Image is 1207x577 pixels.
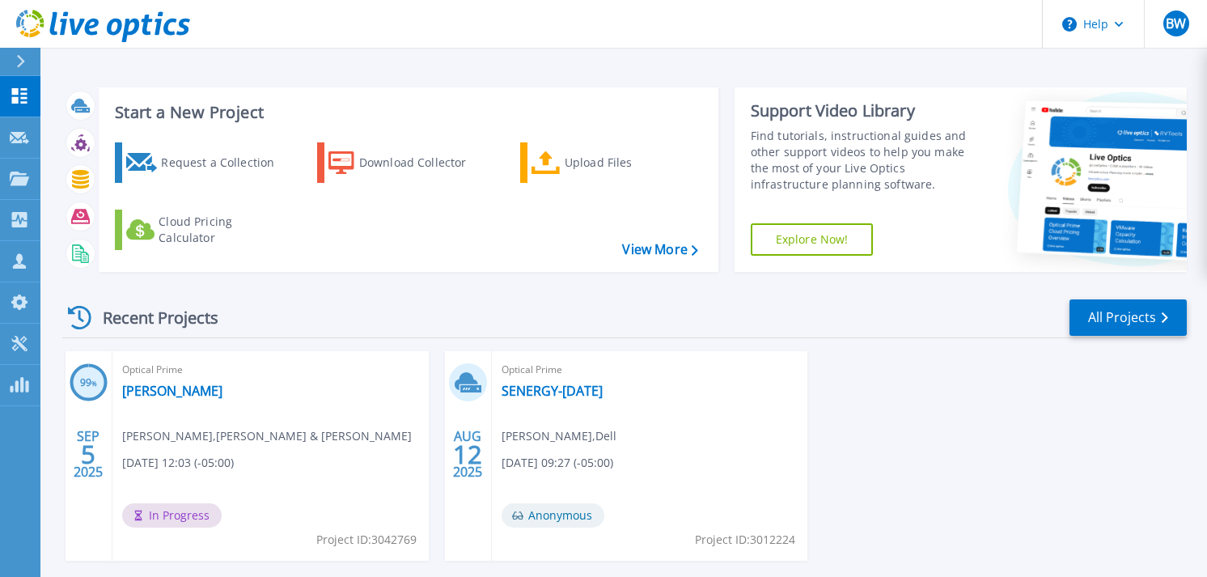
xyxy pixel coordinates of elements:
[122,503,222,528] span: In Progress
[115,142,295,183] a: Request a Collection
[62,298,240,337] div: Recent Projects
[73,425,104,484] div: SEP 2025
[622,242,697,257] a: View More
[502,503,604,528] span: Anonymous
[520,142,701,183] a: Upload Files
[91,379,97,388] span: %
[122,361,419,379] span: Optical Prime
[161,146,290,179] div: Request a Collection
[359,146,489,179] div: Download Collector
[316,531,417,549] span: Project ID: 3042769
[502,427,616,445] span: [PERSON_NAME] , Dell
[502,383,603,399] a: SENERGY-[DATE]
[122,383,222,399] a: [PERSON_NAME]
[751,128,977,193] div: Find tutorials, instructional guides and other support videos to help you make the most of your L...
[122,454,234,472] span: [DATE] 12:03 (-05:00)
[751,223,874,256] a: Explore Now!
[159,214,288,246] div: Cloud Pricing Calculator
[452,425,483,484] div: AUG 2025
[1069,299,1187,336] a: All Projects
[502,454,613,472] span: [DATE] 09:27 (-05:00)
[695,531,795,549] span: Project ID: 3012224
[70,374,108,392] h3: 99
[122,427,412,445] span: [PERSON_NAME] , [PERSON_NAME] & [PERSON_NAME]
[751,100,977,121] div: Support Video Library
[115,210,295,250] a: Cloud Pricing Calculator
[317,142,498,183] a: Download Collector
[565,146,694,179] div: Upload Files
[1166,17,1186,30] span: BW
[81,448,95,461] span: 5
[115,104,697,121] h3: Start a New Project
[502,361,798,379] span: Optical Prime
[453,448,482,461] span: 12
